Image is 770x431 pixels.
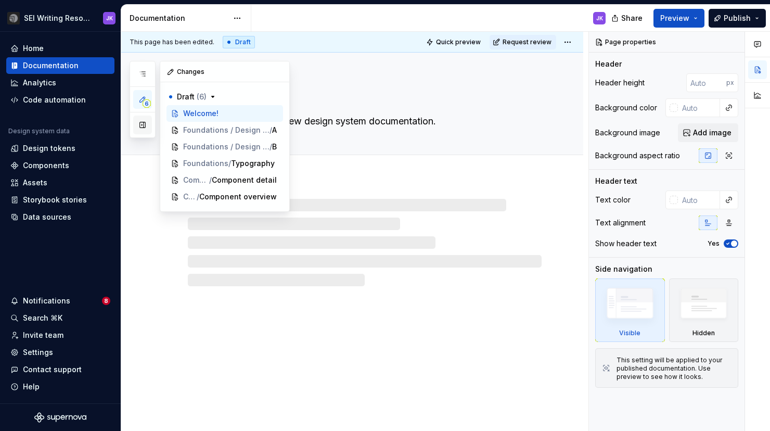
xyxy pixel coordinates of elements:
div: Settings [23,347,53,358]
span: / [209,175,212,185]
div: Assets [23,178,47,188]
button: Help [6,378,114,395]
span: Components [183,175,209,185]
a: Data sources [6,209,114,225]
span: 8 [102,297,110,305]
a: Code automation [6,92,114,108]
span: Request review [503,38,551,46]
span: Preview [660,13,689,23]
div: Home [23,43,44,54]
button: Preview [653,9,704,28]
div: Visible [595,278,665,342]
span: Share [621,13,643,23]
svg: Supernova Logo [34,412,86,423]
div: Background color [595,103,657,113]
div: Text color [595,195,631,205]
a: Documentation [6,57,114,74]
a: Components/Component detail [166,172,283,188]
label: Yes [708,239,720,248]
button: Search ⌘K [6,310,114,326]
a: Home [6,40,114,57]
button: Notifications8 [6,293,114,309]
div: Hidden [692,329,715,337]
span: Quick preview [436,38,481,46]
span: Foundations [183,158,228,169]
a: Analytics [6,74,114,91]
div: Show header text [595,238,657,249]
div: JK [596,14,603,22]
button: Publish [709,9,766,28]
div: Side navigation [595,264,652,274]
a: Settings [6,344,114,361]
div: Documentation [130,13,228,23]
div: Analytics [23,78,56,88]
input: Auto [678,191,720,209]
span: / [228,158,231,169]
a: Invite team [6,327,114,344]
img: 3ce36157-9fde-47d2-9eb8-fa8ebb961d3d.png [7,12,20,24]
div: Header [595,59,622,69]
div: Documentation [23,60,79,71]
div: Changes [160,61,289,82]
a: Foundations / Design tokens/A [166,122,283,138]
div: Visible [619,329,640,337]
span: 6 [143,99,151,108]
div: Code automation [23,95,86,105]
div: Contact support [23,364,82,375]
div: Header text [595,176,637,186]
div: Help [23,382,40,392]
input: Auto [686,73,726,92]
a: Assets [6,174,114,191]
span: A [272,125,277,135]
div: Header height [595,78,645,88]
a: Storybook stories [6,192,114,208]
div: Search ⌘K [23,313,62,323]
div: Hidden [669,278,739,342]
span: Component detail [212,175,277,185]
a: Welcome! [166,105,283,122]
button: Quick preview [423,35,485,49]
button: Request review [490,35,556,49]
span: Draft [177,92,207,102]
span: / [269,125,272,135]
textarea: You’ve landed in your new design system documentation. [186,113,540,130]
span: Add image [693,128,731,138]
div: Draft [223,36,255,48]
div: Design system data [8,127,70,135]
button: Share [606,9,649,28]
span: Foundations / Design tokens [183,125,269,135]
span: This page has been edited. [130,38,214,46]
div: Text alignment [595,218,646,228]
div: Storybook stories [23,195,87,205]
button: Contact support [6,361,114,378]
a: Components [6,157,114,174]
span: / [269,142,272,152]
button: Add image [678,123,738,142]
div: Data sources [23,212,71,222]
span: Typography [231,158,275,169]
div: Components [23,160,69,171]
input: Auto [678,98,720,117]
div: Invite team [23,330,63,340]
textarea: Welcome! [186,86,540,111]
span: Component overview [199,192,277,202]
a: Foundations/Typography [166,155,283,172]
span: Publish [724,13,751,23]
button: Draft (6) [166,88,283,105]
button: SEI Writing ResourcesJK [2,7,119,29]
a: Design tokens [6,140,114,157]
a: Foundations / Design tokens/B [166,138,283,155]
span: Welcome! [183,108,219,119]
a: Components/Component overview [166,188,283,205]
span: B [272,142,277,152]
span: Components [183,192,197,202]
div: This setting will be applied to your published documentation. Use preview to see how it looks. [617,356,731,381]
div: Notifications [23,296,70,306]
span: / [197,192,199,202]
div: Background image [595,128,660,138]
div: Background aspect ratio [595,150,680,161]
div: JK [106,14,113,22]
span: Foundations / Design tokens [183,142,269,152]
div: Design tokens [23,143,75,154]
